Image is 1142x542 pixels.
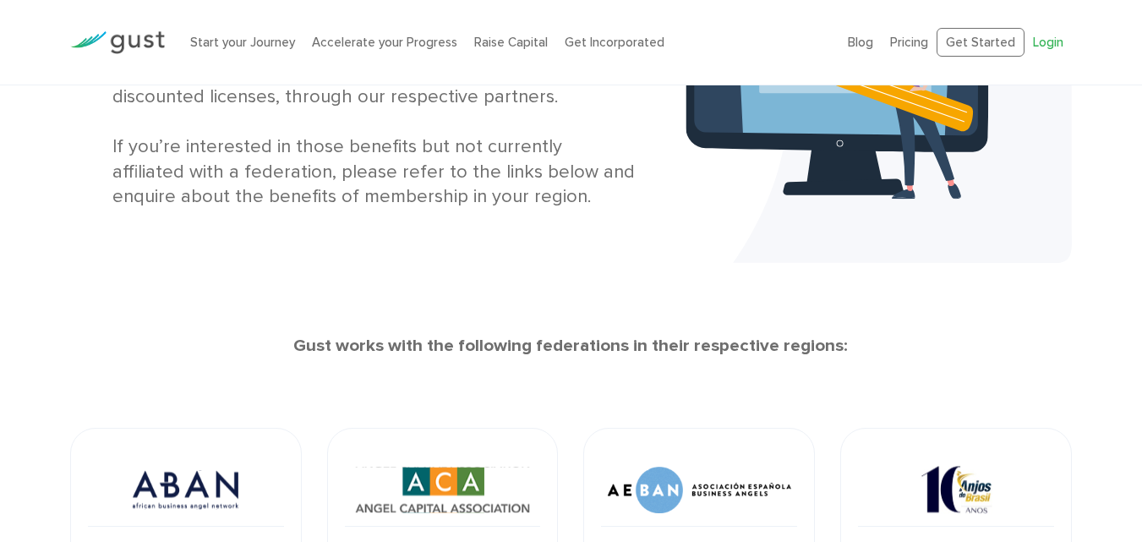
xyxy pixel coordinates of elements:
a: Raise Capital [474,35,548,50]
strong: Gust works with the following federations in their respective regions: [293,335,848,356]
a: Get Incorporated [565,35,664,50]
img: Aca [355,454,530,526]
a: Pricing [890,35,928,50]
img: Aban [133,454,238,526]
img: Aeban [608,454,791,526]
img: 10 Anjo [921,454,992,526]
a: Login [1033,35,1063,50]
a: Accelerate your Progress [312,35,457,50]
img: Gust Logo [70,31,165,54]
a: Start your Journey [190,35,295,50]
a: Get Started [937,28,1025,57]
a: Blog [848,35,873,50]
